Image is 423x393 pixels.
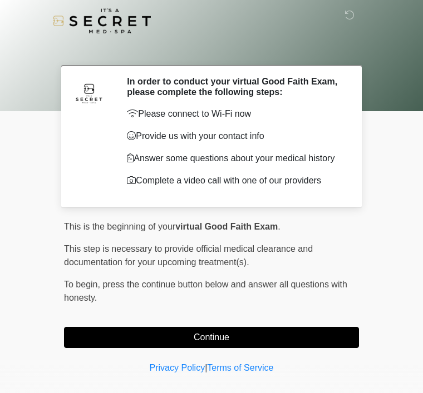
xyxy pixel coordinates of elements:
h2: In order to conduct your virtual Good Faith Exam, please complete the following steps: [127,76,342,97]
p: Please connect to Wi-Fi now [127,107,342,121]
p: Provide us with your contact info [127,130,342,143]
img: It's A Secret Med Spa Logo [53,8,151,33]
a: | [205,363,207,372]
p: Complete a video call with one of our providers [127,174,342,187]
a: Terms of Service [207,363,273,372]
a: Privacy Policy [150,363,205,372]
span: To begin, [64,280,102,289]
h1: ‎ ‎ [56,40,367,61]
span: This step is necessary to provide official medical clearance and documentation for your upcoming ... [64,244,313,267]
p: Answer some questions about your medical history [127,152,342,165]
button: Continue [64,327,359,348]
span: . [278,222,280,231]
span: This is the beginning of your [64,222,175,231]
img: Agent Avatar [72,76,106,110]
strong: virtual Good Faith Exam [175,222,278,231]
span: press the continue button below and answer all questions with honesty. [64,280,347,302]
